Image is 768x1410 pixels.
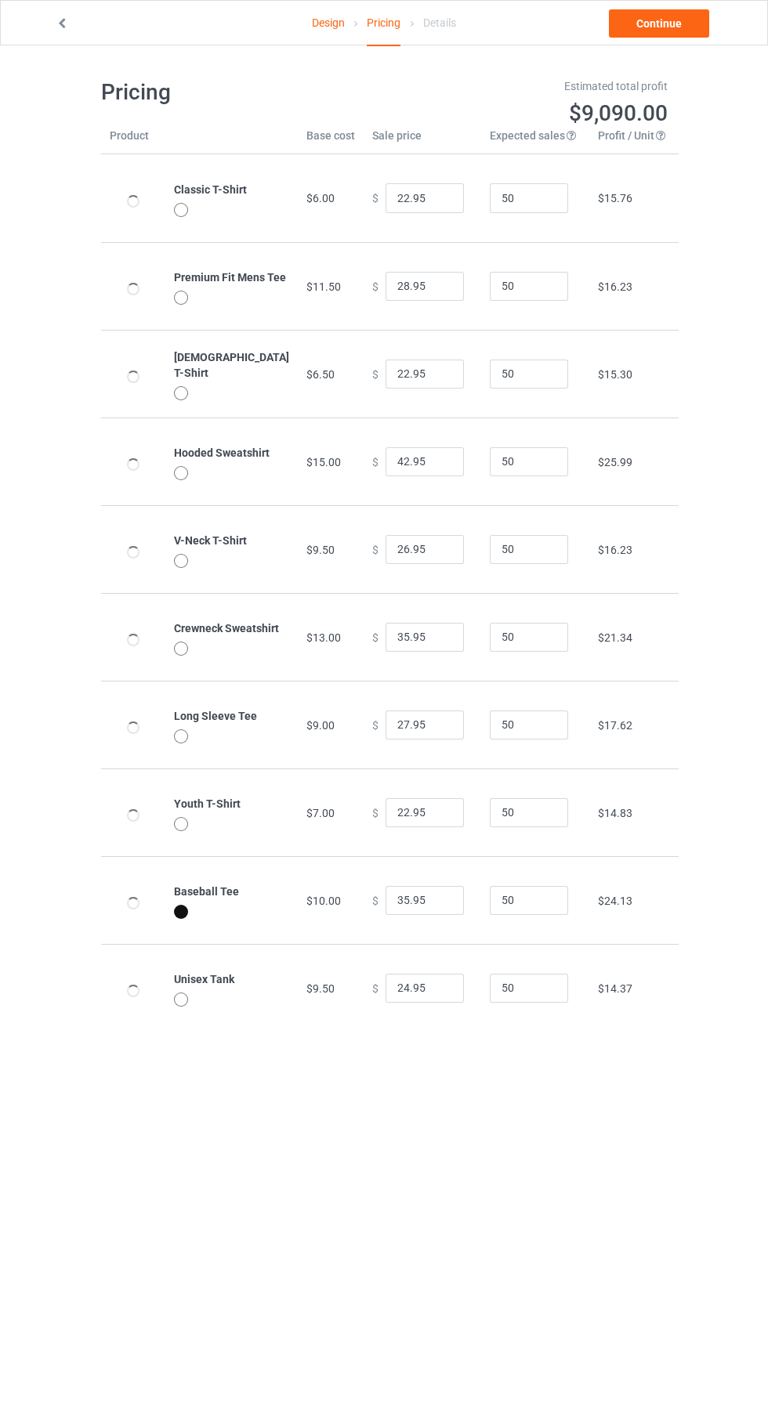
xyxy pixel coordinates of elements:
[598,895,632,907] span: $24.13
[306,280,341,293] span: $11.50
[598,280,632,293] span: $16.23
[174,351,289,379] b: [DEMOGRAPHIC_DATA] T-Shirt
[395,78,668,94] div: Estimated total profit
[598,719,632,732] span: $17.62
[174,797,241,810] b: Youth T-Shirt
[174,885,239,898] b: Baseball Tee
[298,128,364,154] th: Base cost
[372,982,379,994] span: $
[598,456,632,468] span: $25.99
[174,271,286,284] b: Premium Fit Mens Tee
[598,368,632,381] span: $15.30
[372,806,379,819] span: $
[174,183,247,196] b: Classic T-Shirt
[174,710,257,722] b: Long Sleeve Tee
[598,807,632,819] span: $14.83
[101,78,374,107] h1: Pricing
[306,807,335,819] span: $7.00
[589,128,679,154] th: Profit / Unit
[372,280,379,292] span: $
[174,446,270,459] b: Hooded Sweatshirt
[598,544,632,556] span: $16.23
[609,9,709,38] a: Continue
[372,631,379,643] span: $
[598,631,632,644] span: $21.34
[364,128,481,154] th: Sale price
[372,455,379,468] span: $
[306,192,335,204] span: $6.00
[174,534,247,547] b: V-Neck T-Shirt
[598,982,632,995] span: $14.37
[598,192,632,204] span: $15.76
[306,719,335,732] span: $9.00
[306,895,341,907] span: $10.00
[306,456,341,468] span: $15.00
[174,622,279,634] b: Crewneck Sweatshirt
[306,544,335,556] span: $9.50
[372,543,379,555] span: $
[306,982,335,995] span: $9.50
[306,631,341,644] span: $13.00
[372,367,379,380] span: $
[306,368,335,381] span: $6.50
[367,1,400,46] div: Pricing
[569,100,668,126] span: $9,090.00
[481,128,589,154] th: Expected sales
[312,1,345,45] a: Design
[174,973,234,985] b: Unisex Tank
[372,192,379,204] span: $
[423,1,456,45] div: Details
[101,128,165,154] th: Product
[372,718,379,731] span: $
[372,894,379,906] span: $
